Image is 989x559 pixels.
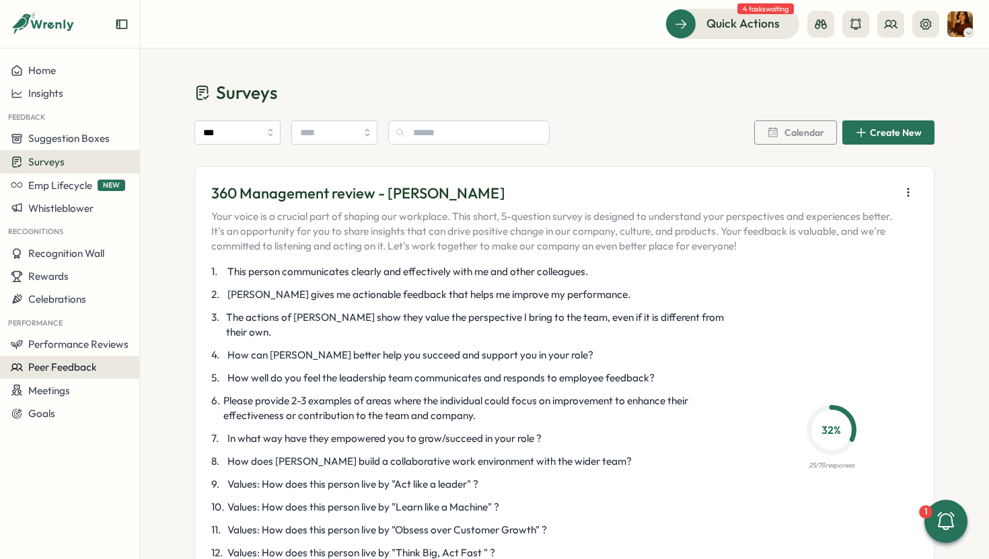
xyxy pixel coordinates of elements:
[706,15,780,32] span: Quick Actions
[947,11,973,37] img: Barbs
[211,523,225,537] span: 11 .
[227,431,542,446] span: In what way have they empowered you to grow/succeed in your role ?
[811,422,852,439] p: 32 %
[28,293,86,305] span: Celebrations
[919,505,932,519] div: 1
[28,64,56,77] span: Home
[211,477,225,492] span: 9 .
[28,247,104,260] span: Recognition Wall
[211,454,225,469] span: 8 .
[211,394,221,423] span: 6 .
[28,179,92,192] span: Emp Lifecycle
[924,500,967,543] button: 1
[216,81,277,104] span: Surveys
[870,128,922,137] span: Create New
[211,209,893,254] p: Your voice is a crucial part of shaping our workplace. This short, 5-question survey is designed ...
[809,460,854,471] p: 25 / 78 responses
[98,180,125,191] span: NEW
[665,9,799,38] button: Quick Actions
[211,183,893,204] p: 360 Management review - [PERSON_NAME]
[28,361,97,373] span: Peer Feedback
[754,120,837,145] button: Calendar
[115,17,129,31] button: Expand sidebar
[28,270,69,283] span: Rewards
[227,523,547,537] span: Values: How does this person live by "Obsess over Customer Growth" ?
[227,348,593,363] span: How can [PERSON_NAME] better help you succeed and support you in your role?
[223,394,729,423] span: Please provide 2-3 examples of areas where the individual could focus on improvement to enhance t...
[211,500,225,515] span: 10 .
[226,310,729,340] span: The actions of [PERSON_NAME] show they value the perspective I bring to the team, even if it is d...
[28,338,129,350] span: Performance Reviews
[784,128,824,137] span: Calendar
[227,454,632,469] span: How does [PERSON_NAME] build a collaborative work environment with the wider team?
[211,264,225,279] span: 1 .
[227,477,478,492] span: Values: How does this person live by "Act like a leader" ?
[211,287,225,302] span: 2 .
[227,371,655,385] span: How well do you feel the leadership team communicates and responds to employee feedback?
[28,202,94,215] span: Whistleblower
[737,3,794,14] span: 4 tasks waiting
[28,384,70,397] span: Meetings
[28,132,110,145] span: Suggestion Boxes
[211,431,225,446] span: 7 .
[211,310,223,340] span: 3 .
[211,371,225,385] span: 5 .
[227,264,588,279] span: This person communicates clearly and effectively with me and other colleagues.
[842,120,935,145] button: Create New
[28,87,63,100] span: Insights
[227,500,499,515] span: Values: How does this person live by "Learn like a Machine" ?
[28,155,65,168] span: Surveys
[227,287,630,302] span: [PERSON_NAME] gives me actionable feedback that helps me improve my performance.
[28,407,55,420] span: Goals
[211,348,225,363] span: 4 .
